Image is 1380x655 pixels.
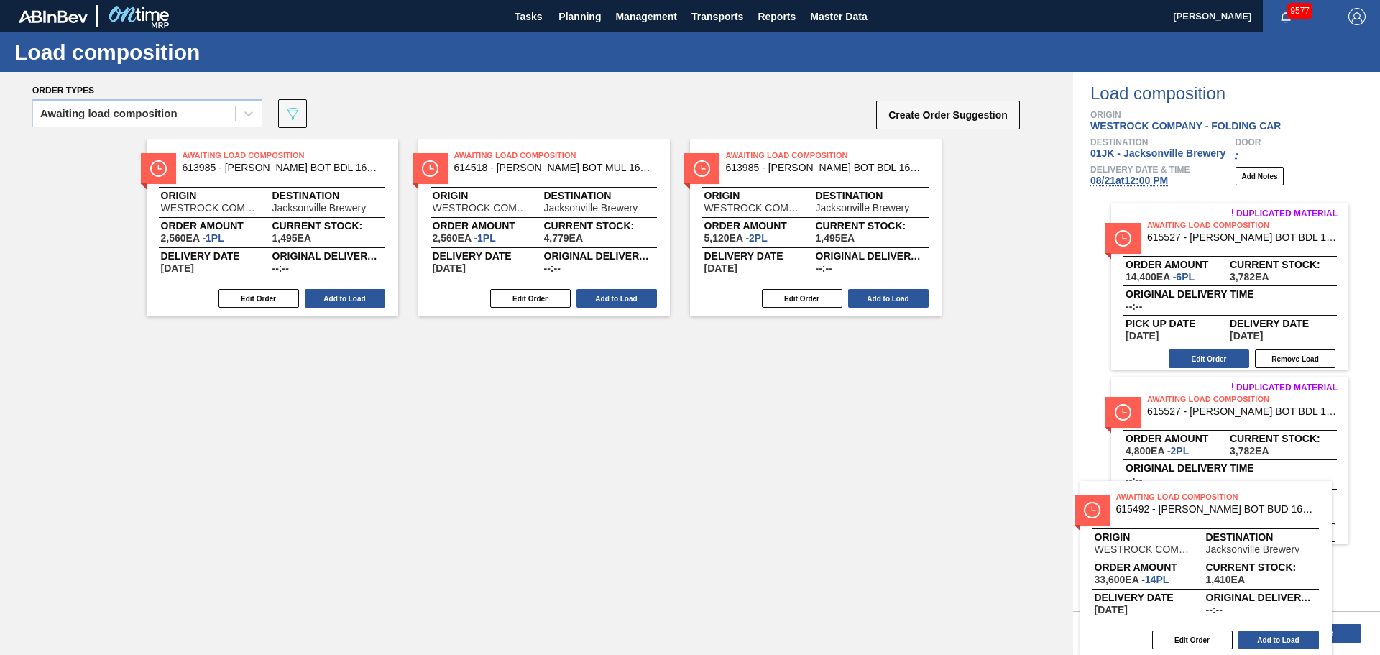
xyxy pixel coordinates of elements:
span: Master Data [810,8,867,25]
h1: Load composition [14,44,270,60]
span: - [1236,147,1239,159]
span: WESTROCK COMPANY - FOLDING CAR [1090,120,1281,132]
span: Order types [32,86,94,96]
div: Awaiting load composition [40,109,178,119]
span: Reports [758,8,796,25]
img: TNhmsLtSVTkK8tSr43FrP2fwEKptu5GPRR3wAAAABJRU5ErkJggg== [19,10,88,23]
span: Transports [691,8,743,25]
span: 01JK - Jacksonville Brewery [1090,147,1225,159]
img: Logout [1348,8,1366,25]
span: Management [615,8,677,25]
button: Accept [1281,624,1361,643]
span: Tasks [512,8,544,25]
span: 9577 [1287,3,1312,19]
span: Origin [1090,111,1380,119]
span: Load composition [1090,85,1380,102]
button: Add Notes [1236,167,1284,185]
button: Create Order Suggestion [876,101,1020,129]
span: Delivery Date & Time [1090,165,1190,174]
span: Planning [558,8,601,25]
span: Destination [1090,138,1236,147]
span: 08/21 at 12:00 PM [1090,175,1168,186]
button: Cancel [1195,624,1275,643]
button: Notifications [1263,6,1309,27]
